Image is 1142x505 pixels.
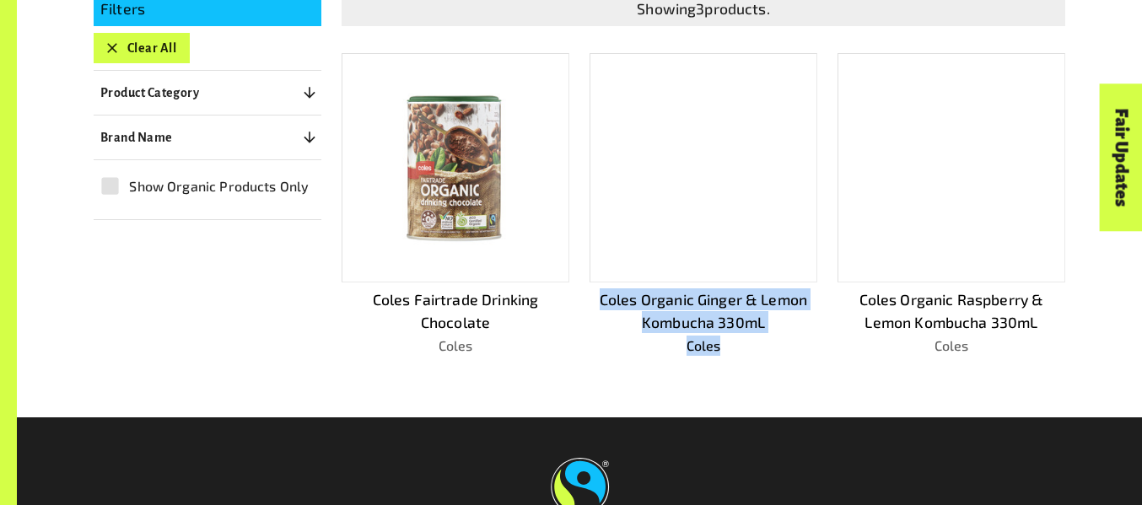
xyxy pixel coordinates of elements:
[838,336,1065,356] p: Coles
[590,288,817,333] p: Coles Organic Ginger & Lemon Kombucha 330mL
[94,122,321,153] button: Brand Name
[129,176,309,196] span: Show Organic Products Only
[838,53,1065,355] a: Coles Organic Raspberry & Lemon Kombucha 330mLColes
[100,127,173,148] p: Brand Name
[94,78,321,108] button: Product Category
[590,336,817,356] p: Coles
[838,288,1065,333] p: Coles Organic Raspberry & Lemon Kombucha 330mL
[100,83,199,103] p: Product Category
[342,288,569,333] p: Coles Fairtrade Drinking Chocolate
[590,53,817,355] a: Coles Organic Ginger & Lemon Kombucha 330mLColes
[94,33,190,63] button: Clear All
[342,336,569,356] p: Coles
[342,53,569,355] a: Coles Fairtrade Drinking ChocolateColes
